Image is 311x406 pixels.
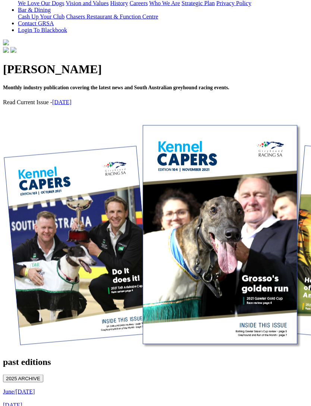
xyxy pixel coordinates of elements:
[18,20,54,27] a: Contact GRSA
[3,375,43,382] button: 2025 ARCHIVE
[3,62,308,76] h1: [PERSON_NAME]
[18,13,65,20] a: Cash Up Your Club
[18,13,308,20] div: Bar & Dining
[52,99,72,105] a: [DATE]
[3,47,9,53] img: facebook.svg
[18,7,51,13] a: Bar & Dining
[66,13,158,20] a: Chasers Restaurant & Function Centre
[3,85,229,90] span: Monthly industry publication covering the latest news and South Australian greyhound racing events.
[3,388,35,395] a: June/[DATE]
[3,40,9,46] img: logo-grsa-white.png
[3,357,308,367] h2: past editions
[18,27,67,33] a: Login To Blackbook
[10,47,16,53] img: twitter.svg
[3,99,308,106] p: Read Current Issue -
